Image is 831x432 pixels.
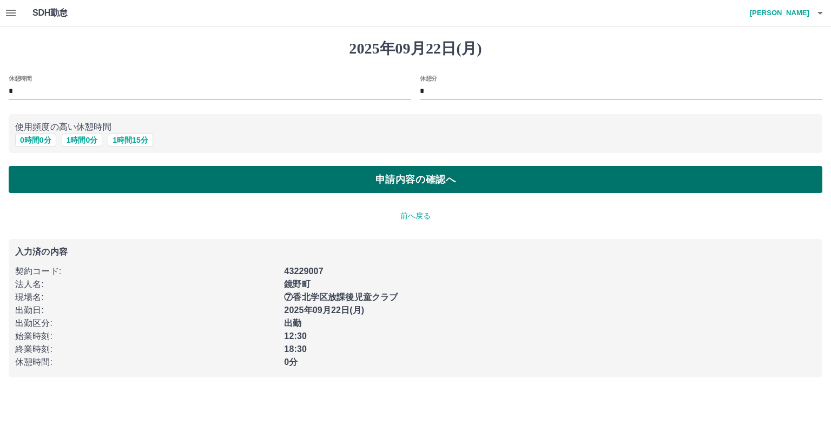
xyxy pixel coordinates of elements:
button: 申請内容の確認へ [9,166,822,193]
p: 法人名 : [15,278,278,291]
p: 休憩時間 : [15,356,278,369]
p: 入力済の内容 [15,248,816,256]
button: 0時間0分 [15,134,56,147]
p: 出勤日 : [15,304,278,317]
p: 終業時刻 : [15,343,278,356]
h1: 2025年09月22日(月) [9,39,822,58]
button: 1時間15分 [108,134,153,147]
label: 休憩時間 [9,74,31,82]
p: 現場名 : [15,291,278,304]
p: 出勤区分 : [15,317,278,330]
b: ⑦香北学区放課後児童クラブ [284,293,398,302]
p: 契約コード : [15,265,278,278]
b: 18:30 [284,344,307,354]
p: 始業時刻 : [15,330,278,343]
b: 鏡野町 [284,280,310,289]
b: 12:30 [284,331,307,341]
button: 1時間0分 [62,134,103,147]
b: 43229007 [284,267,323,276]
b: 出勤 [284,318,301,328]
p: 前へ戻る [9,210,822,222]
b: 0分 [284,357,298,367]
label: 休憩分 [420,74,437,82]
p: 使用頻度の高い休憩時間 [15,121,816,134]
b: 2025年09月22日(月) [284,305,364,315]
